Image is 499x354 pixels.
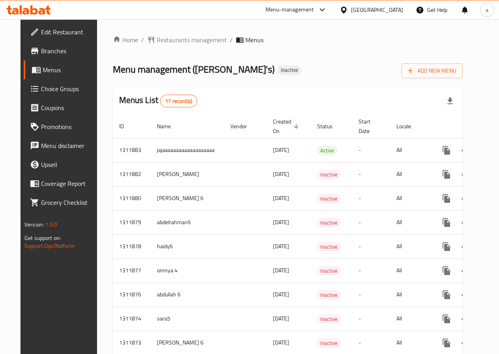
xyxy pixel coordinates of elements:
a: Upsell [24,155,104,174]
span: Vendor [230,122,257,131]
td: - [352,283,390,307]
li: / [141,35,144,45]
span: Active [317,146,337,155]
span: Menus [245,35,264,45]
button: more [437,309,456,328]
a: Branches [24,41,104,60]
span: [DATE] [273,217,289,227]
td: 1311882 [113,162,151,186]
span: Menu management ( [PERSON_NAME]'s ) [113,60,275,78]
button: Change Status [456,333,475,352]
button: Change Status [456,213,475,232]
td: All [390,258,431,283]
td: - [352,138,390,162]
span: Inactive [317,218,341,227]
button: Change Status [456,309,475,328]
span: Inactive [317,170,341,179]
li: / [230,35,233,45]
button: more [437,261,456,280]
td: omnya 4 [151,258,224,283]
td: 1311880 [113,186,151,210]
td: - [352,210,390,234]
button: Change Status [456,261,475,280]
span: a [486,6,488,14]
span: 1.0.0 [45,219,57,230]
td: All [390,138,431,162]
button: Change Status [456,165,475,184]
a: Coverage Report [24,174,104,193]
td: All [390,234,431,258]
a: Support.OpsPlatform [24,241,75,251]
button: Change Status [456,141,475,160]
td: - [352,162,390,186]
span: [DATE] [273,145,289,155]
div: Total records count [160,95,197,107]
span: Get support on: [24,233,61,243]
td: abdelrahman6 [151,210,224,234]
td: haidy6 [151,234,224,258]
button: more [437,165,456,184]
td: 1311876 [113,283,151,307]
a: Home [113,35,138,45]
button: Add New Menu [402,64,463,78]
td: All [390,162,431,186]
span: Menus [43,65,97,75]
td: All [390,210,431,234]
button: Change Status [456,285,475,304]
span: ID [119,122,134,131]
div: Inactive [317,194,341,203]
div: Inactive [278,66,301,75]
span: Status [317,122,343,131]
span: 17 record(s) [161,97,197,105]
button: more [437,333,456,352]
span: Add New Menu [408,66,456,76]
td: - [352,234,390,258]
span: Branches [41,46,97,56]
a: Coupons [24,98,104,117]
span: Inactive [278,67,301,73]
div: Inactive [317,338,341,348]
td: 1311878 [113,234,151,258]
td: jajaaaaaaaaaaaaaaaaaaa [151,138,224,162]
span: Version: [24,219,44,230]
td: abdullah 6 [151,283,224,307]
td: - [352,258,390,283]
div: Inactive [317,242,341,251]
span: Upsell [41,160,97,169]
span: [DATE] [273,241,289,251]
td: 1311874 [113,307,151,331]
span: Restaurants management [157,35,227,45]
span: [DATE] [273,289,289,300]
div: Menu-management [265,5,314,15]
button: more [437,189,456,208]
span: Menu disclaimer [41,141,97,150]
a: Restaurants management [147,35,227,45]
div: Inactive [317,266,341,275]
td: All [390,186,431,210]
span: Coverage Report [41,179,97,188]
button: more [437,285,456,304]
a: Grocery Checklist [24,193,104,212]
a: Menus [24,60,104,79]
div: [GEOGRAPHIC_DATA] [351,6,403,14]
a: Edit Restaurant [24,22,104,41]
td: [PERSON_NAME] [151,162,224,186]
button: more [437,213,456,232]
span: [DATE] [273,169,289,179]
span: Locale [396,122,421,131]
td: sara5 [151,307,224,331]
button: Change Status [456,189,475,208]
a: Menu disclaimer [24,136,104,155]
td: All [390,307,431,331]
td: 1311877 [113,258,151,283]
td: [PERSON_NAME] 6 [151,186,224,210]
nav: breadcrumb [113,35,463,45]
span: Inactive [317,315,341,324]
div: Export file [441,92,460,111]
span: Start Date [359,117,381,136]
td: 1311879 [113,210,151,234]
span: Name [157,122,181,131]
